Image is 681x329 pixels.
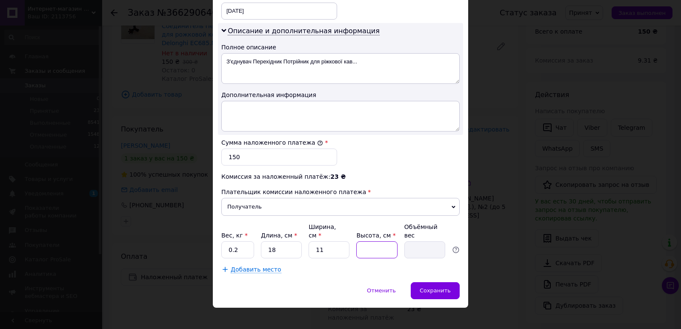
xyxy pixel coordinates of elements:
label: Вес, кг [221,232,248,239]
span: Получатель [221,198,460,216]
label: Длина, см [261,232,297,239]
div: Полное описание [221,43,460,51]
span: Описание и дополнительная информация [228,27,380,35]
div: Дополнительная информация [221,91,460,99]
label: Высота, см [356,232,395,239]
div: Комиссия за наложенный платёж: [221,172,460,181]
label: Сумма наложенного платежа [221,139,323,146]
textarea: З'єднувач Перехідник Потрійник для ріжкової кав... [221,53,460,84]
span: Плательщик комиссии наложенного платежа [221,189,366,195]
span: 23 ₴ [330,173,346,180]
span: Сохранить [420,287,451,294]
span: Добавить место [231,266,281,273]
div: Объёмный вес [404,223,445,240]
span: Отменить [367,287,396,294]
label: Ширина, см [309,223,336,239]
